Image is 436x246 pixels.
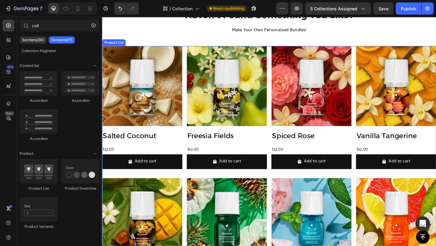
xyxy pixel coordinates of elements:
div: Open Intercom Messenger [415,216,430,231]
h2: Vanilla Tangerine [276,124,363,135]
div: Undo/Redo [114,2,139,15]
div: Publish [401,5,416,12]
span: Content list [20,63,39,68]
div: Accordion [61,98,100,103]
div: 450 [6,65,15,69]
div: Product Swatches [61,186,100,191]
span: Product [20,151,33,156]
a: Spiced Rose [184,32,271,119]
span: 5 collections assigned [310,5,357,12]
a: Freesia Fields [92,32,179,119]
button: Add to cart [184,149,271,165]
h2: Freesia Fields [92,124,179,135]
span: Save [378,6,388,11]
div: Accordion [20,98,58,103]
div: Add to cart [35,153,59,162]
div: $12.00 [184,139,198,149]
div: Product List [1,25,24,31]
input: Search Sections & Elements [20,19,100,32]
div: $12.00 [276,139,290,149]
span: Toggle open [90,149,100,158]
span: / [170,5,171,12]
span: Collection [172,5,193,12]
div: Beta [5,111,15,116]
iframe: Design area [102,17,436,246]
div: Accordion [20,136,58,141]
h2: Spiced Rose [184,124,271,135]
p: Elements(11) [51,38,72,42]
p: 7 [40,5,42,12]
span: Need republishing [213,6,244,11]
a: Vanilla Tangerine [276,32,363,119]
div: Collection Paginator [20,48,58,54]
button: Publish [396,2,421,15]
span: Toggle open [90,61,100,71]
button: Add to cart [92,149,179,165]
div: Product List [20,186,58,191]
p: Sections(30) [22,38,44,42]
p: Make Your Own Personalised Bundles! [1,10,363,19]
button: 5 collections assigned [305,2,371,15]
div: Add to cart [312,153,335,162]
button: Add to cart [276,149,363,165]
div: $12.00 [92,139,106,149]
div: Add to cart [127,153,151,162]
button: 7 [2,2,45,15]
div: Add to cart [220,153,243,162]
button: Save [373,2,393,15]
div: Product Variants [20,224,58,229]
